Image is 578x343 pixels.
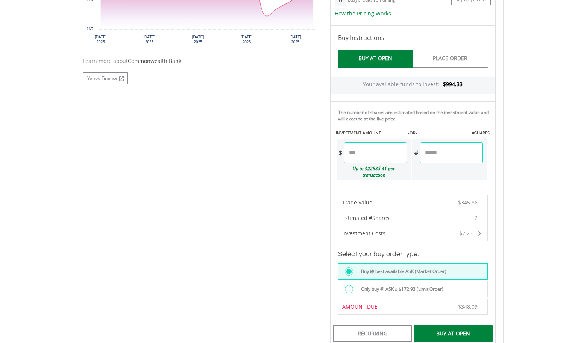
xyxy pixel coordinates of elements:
span: Commonwealth Bank [128,57,181,64]
h3: Select your buy order type: [338,249,488,259]
span: Trade Value [342,199,372,206]
span: $2.23 [459,230,473,237]
label: Buy @ best available ASK (Market Order) [357,267,446,276]
label: #SHARES [472,130,490,136]
a: How the Pricing Works [335,10,391,17]
span: $348.09 [458,303,478,310]
div: # [412,142,420,163]
a: Buy At Open [338,50,413,68]
div: Learn more about [83,57,319,65]
span: AMOUNT DUE [342,303,378,310]
span: Investment Costs [342,230,385,237]
span: Estimated #Shares [342,214,390,221]
div: The number of shares are estimated based on the investment value and will execute at the live price. [338,109,492,122]
label: Only buy @ ASK ≤ $172.93 (Limit Order) [357,285,443,293]
span: $994.33 [443,81,463,88]
div: $ [337,142,344,163]
div: Up to $22835.41 per transaction [337,163,407,180]
text: [DATE] 2025 [192,35,204,44]
a: Place Order [413,50,488,68]
span: 2 [475,214,478,222]
text: [DATE] 2025 [241,35,253,44]
a: Yahoo Finance [83,72,128,84]
div: Your available funds to invest: [331,77,495,94]
div: Buy At Open [414,325,492,342]
span: $345.86 [458,199,478,206]
div: Recurring [333,325,412,342]
label: -OR- [408,130,417,136]
label: INVESTMENT AMOUNT [336,130,381,136]
text: [DATE] 2025 [94,35,106,44]
h4: Buy Instructions [338,33,488,42]
text: 165 [86,27,93,31]
text: [DATE] 2025 [289,35,301,44]
text: [DATE] 2025 [143,35,155,44]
